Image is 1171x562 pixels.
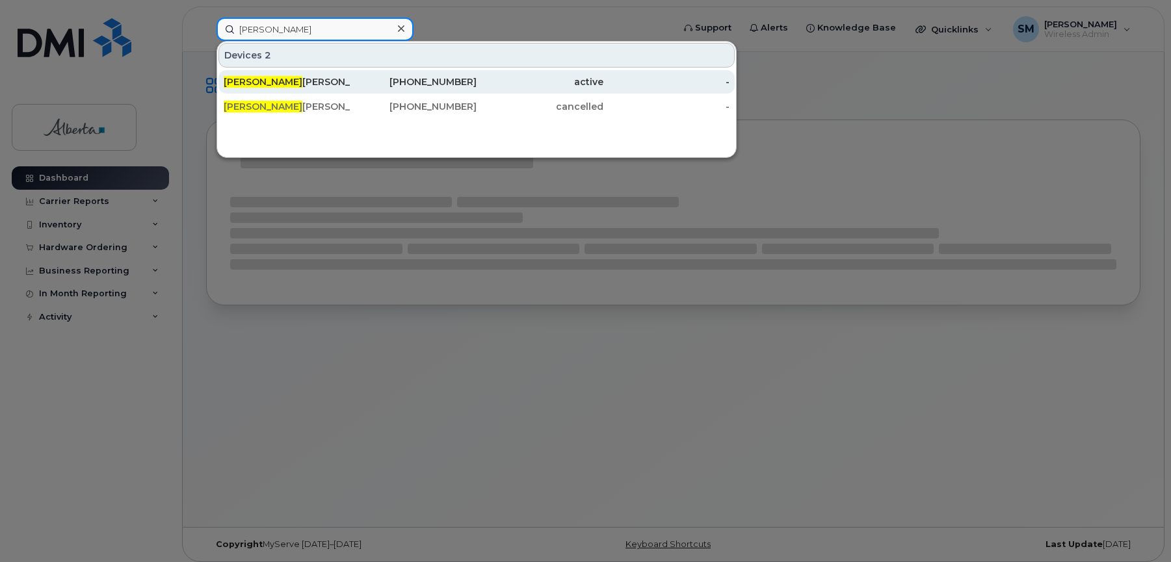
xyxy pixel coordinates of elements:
[350,100,477,113] div: [PHONE_NUMBER]
[218,95,735,118] a: [PERSON_NAME][PERSON_NAME][PHONE_NUMBER]cancelled-
[603,75,730,88] div: -
[218,70,735,94] a: [PERSON_NAME][PERSON_NAME][PHONE_NUMBER]active-
[265,49,271,62] span: 2
[477,75,603,88] div: active
[477,100,603,113] div: cancelled
[224,101,302,112] span: [PERSON_NAME]
[224,100,350,113] div: [PERSON_NAME]
[218,43,735,68] div: Devices
[224,76,302,88] span: [PERSON_NAME]
[603,100,730,113] div: -
[350,75,477,88] div: [PHONE_NUMBER]
[224,75,350,88] div: [PERSON_NAME]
